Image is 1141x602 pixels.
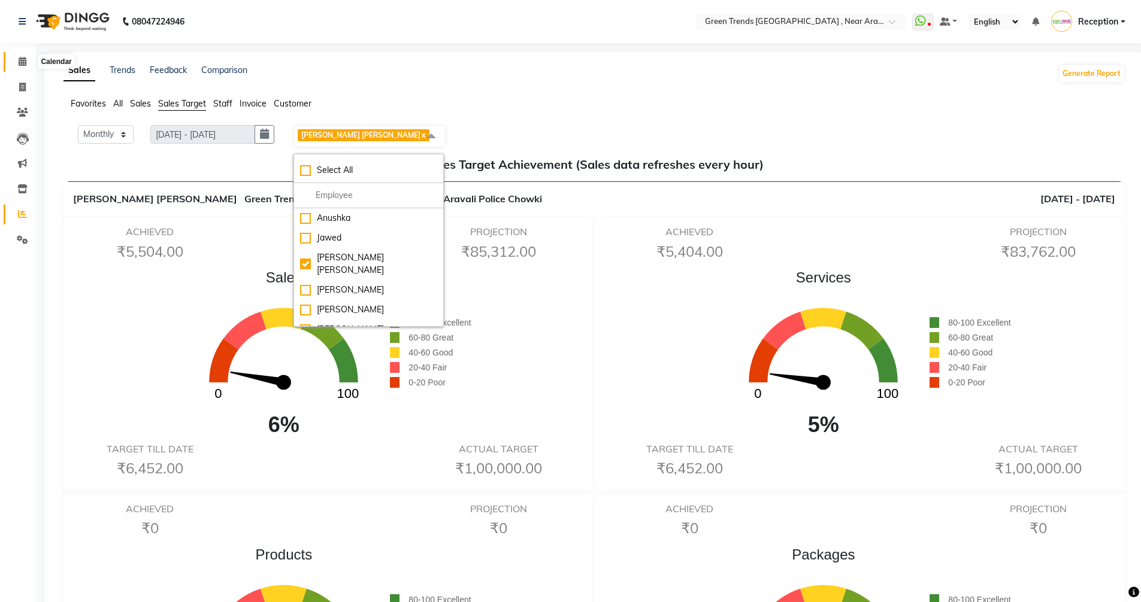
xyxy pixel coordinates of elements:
div: [PERSON_NAME] [300,284,437,296]
span: 20-40 Fair [948,363,986,372]
a: Feedback [150,65,187,75]
div: Anushka [300,212,437,224]
h6: ₹85,312.00 [420,243,577,260]
span: Packages [717,544,930,565]
div: [PERSON_NAME] [300,323,437,336]
span: 0-20 Poor [408,378,445,387]
text: 0 [755,387,762,402]
span: 40-60 Good [408,348,453,357]
h6: ₹1,00,000.00 [420,460,577,477]
span: 5% [717,409,930,441]
span: 6% [177,409,390,441]
span: Invoice [240,98,267,109]
h6: PROJECTION [960,503,1116,515]
span: Green Trends [GEOGRAPHIC_DATA] , Near Aravali Police Chowki [244,193,542,205]
span: 60-80 Great [408,333,453,342]
h6: ACTUAL TARGET [960,443,1116,455]
span: 60-80 Great [948,333,993,342]
span: 80-100 Excellent [948,318,1010,327]
span: Products [177,544,390,565]
span: Services [717,267,930,288]
h6: ₹0 [420,519,577,537]
text: 0 [215,387,222,402]
h6: PROJECTION [420,226,577,238]
h6: ₹0 [72,519,228,537]
h6: ACHIEVED [612,503,768,515]
h6: ₹0 [612,519,768,537]
div: Select All [300,164,437,177]
span: 20-40 Fair [408,363,447,372]
h6: ACHIEVED [612,226,768,238]
span: All [113,98,123,109]
text: 100 [877,387,899,402]
b: 08047224946 [132,5,184,38]
h6: TARGET TILL DATE [612,443,768,455]
span: 80-100 Excellent [408,318,471,327]
span: 0-20 Poor [948,378,985,387]
span: Favorites [71,98,106,109]
div: Jawed [300,232,437,244]
span: Staff [213,98,232,109]
span: Customer [274,98,311,109]
a: Comparison [201,65,247,75]
h6: ₹5,404.00 [612,243,768,260]
span: [DATE] - [DATE] [1040,191,1115,206]
img: Reception [1051,11,1072,32]
h6: PROJECTION [960,226,1116,238]
text: 100 [337,387,359,402]
h6: ₹6,452.00 [612,460,768,477]
a: Trends [110,65,135,75]
button: Generate Report [1060,65,1124,82]
span: Sales [177,267,390,288]
h5: Sales Target Achievement (Sales data refreshes every hour) [73,157,1115,172]
span: Sales [130,98,151,109]
span: [PERSON_NAME] [PERSON_NAME] [301,130,420,139]
h6: ₹83,762.00 [960,243,1116,260]
h6: ACHIEVED [72,226,228,238]
h6: ACHIEVED [72,503,228,515]
img: logo [31,5,113,38]
h6: ₹6,452.00 [72,460,228,477]
h6: TARGET TILL DATE [72,443,228,455]
h6: ₹5,504.00 [72,243,228,260]
input: DD/MM/YYYY-DD/MM/YYYY [150,125,255,144]
div: Calendar [38,54,74,69]
input: multiselect-search [300,189,437,202]
span: Reception [1078,16,1118,28]
span: Sales Target [158,98,206,109]
span: 40-60 Good [948,348,992,357]
div: [PERSON_NAME] [300,303,437,316]
h6: ₹0 [960,519,1116,537]
h6: PROJECTION [420,503,577,515]
div: [PERSON_NAME] [PERSON_NAME] [300,251,437,276]
h6: ACTUAL TARGET [420,443,577,455]
span: [PERSON_NAME] [PERSON_NAME] [73,193,237,205]
h6: ₹1,00,000.00 [960,460,1116,477]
